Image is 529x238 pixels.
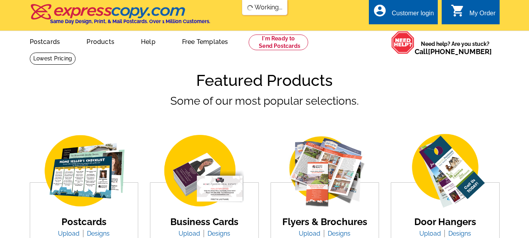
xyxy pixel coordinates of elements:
[428,47,492,56] a: [PHONE_NUMBER]
[50,18,210,24] h4: Same Day Design, Print, & Mail Postcards. Over 1 Million Customers.
[448,230,471,237] a: Designs
[415,40,496,56] span: Need help? Are you stuck?
[451,9,496,18] a: shopping_cart My Order
[299,230,326,237] a: Upload
[58,230,85,237] a: Upload
[373,4,387,18] i: account_circle
[128,32,168,50] a: Help
[415,47,492,56] span: Call
[373,9,434,18] a: account_circle Customer login
[170,216,238,228] h4: Business Cards
[391,31,415,54] img: help
[87,230,110,237] a: Designs
[328,230,350,237] a: Designs
[30,9,210,24] a: Same Day Design, Print, & Mail Postcards. Over 1 Million Customers.
[155,133,253,209] img: business-card.png
[276,133,374,209] img: flyer-card.png
[469,10,496,21] div: My Order
[170,32,241,50] a: Free Templates
[396,134,494,209] img: door-hanger.png
[179,230,206,237] a: Upload
[414,216,476,228] h4: Door Hangers
[30,71,500,90] h1: Featured Products
[35,133,133,209] img: img_postcard.png
[419,230,447,237] a: Upload
[58,216,110,228] h4: Postcards
[17,32,73,50] a: Postcards
[74,32,127,50] a: Products
[392,10,434,21] div: Customer login
[30,93,500,145] p: Some of our most popular selections.
[282,216,367,228] h4: Flyers & Brochures
[451,4,465,18] i: shopping_cart
[247,5,253,11] img: loading...
[208,230,230,237] a: Designs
